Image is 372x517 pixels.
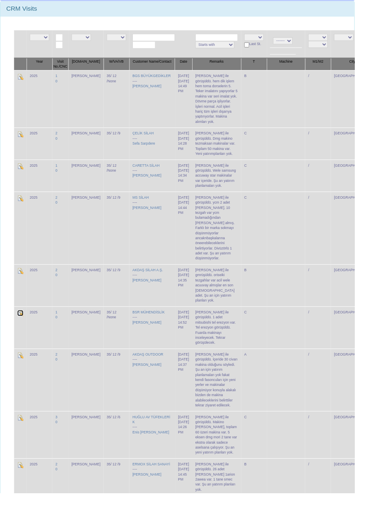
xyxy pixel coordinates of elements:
[320,73,347,134] td: /
[72,201,109,277] td: [PERSON_NAME]
[202,201,253,277] td: [PERSON_NAME] ile görüşüldü. ycm 2 adet [PERSON_NAME]. 10 tezgah var ycm bulamadığından [PERSON_N...
[28,321,55,365] td: 2025
[139,138,161,142] a: ÇELİK SİLAH
[18,484,25,491] img: Edit
[18,435,25,441] img: Edit
[187,143,198,159] div: [DATE] 14:28 PM
[18,204,25,211] img: Edit
[139,435,179,444] a: HUĞLU AV TÜFEKLERİ K
[202,134,253,167] td: [PERSON_NAME] ile görüşüldü. Dmg makino tezmaksan makinalar var. Toplam 50 makina var. Yeni yatır...
[18,369,25,376] img: Edit
[184,61,202,74] th: Date
[18,171,25,177] img: Edit
[136,167,184,201] td: ----
[139,292,169,296] a: [PERSON_NAME]
[139,205,156,209] a: MS SİLAH
[184,321,202,365] td: [DATE]
[320,431,347,481] td: /
[187,210,198,226] div: [DATE] 14:44 PM
[139,77,179,82] a: BGS BÜYÜKGEDİKLER
[58,440,60,444] a: 0
[18,325,25,331] img: Edit
[58,485,60,489] a: 2
[28,201,55,277] td: 2025
[253,32,280,61] td: Last St.
[72,431,109,481] td: [PERSON_NAME]
[55,61,72,74] th: Visit No./CNC
[187,490,198,506] div: [DATE] 14:45 PM
[253,167,280,201] td: C
[253,134,280,167] td: C
[202,431,253,481] td: [PERSON_NAME] ile görüşüldü. Makino [PERSON_NAME], toplam 60 üzeri makina var. 5 eksen dmg mori 2...
[58,490,60,494] a: 0
[253,431,280,481] td: C
[253,201,280,277] td: C
[184,277,202,321] td: [DATE]
[28,167,55,201] td: 2025
[202,321,253,365] td: [PERSON_NAME] ile görüşüldü. 1 adet mitsubishi tel erezyon var. Tel erezyon görüşüldü. Fuarda mak...
[58,435,60,439] a: 3
[139,451,177,455] a: Enis [PERSON_NAME]
[58,83,60,87] a: 0
[136,277,184,321] td: ----
[187,82,198,98] div: [DATE] 14:49 PM
[320,277,347,321] td: /
[184,431,202,481] td: [DATE]
[253,73,280,134] td: B
[58,325,60,329] a: 1
[184,73,202,134] td: [DATE]
[139,88,169,92] a: [PERSON_NAME]
[58,375,60,379] a: 0
[58,210,60,214] a: 0
[28,277,55,321] td: 2025
[184,365,202,431] td: [DATE]
[72,365,109,431] td: [PERSON_NAME]
[139,485,178,489] a: ERMOX SİLAH SANAYİ
[109,201,136,277] td: 35/ 12 /9
[320,201,347,277] td: /
[58,331,60,335] a: 0
[320,134,347,167] td: /
[58,143,60,147] a: 0
[253,321,280,365] td: C
[109,365,136,431] td: 35/ 12 /9
[28,134,55,167] td: 2025
[139,325,173,329] a: BSR MÜHENDİSLİK
[184,201,202,277] td: [DATE]
[18,77,25,84] img: Edit
[139,495,169,499] a: [PERSON_NAME]
[109,73,136,134] td: 35/ 12 /None
[109,277,136,321] td: 35/ 12 /9
[253,61,280,74] th: T
[72,277,109,321] td: [PERSON_NAME]
[139,370,171,374] a: AKDAŞ OUTDOOR
[320,167,347,201] td: /
[72,134,109,167] td: [PERSON_NAME]
[28,431,55,481] td: 2025
[58,286,60,290] a: 0
[58,370,60,374] a: 2
[18,137,25,144] img: Edit
[72,61,109,74] th: [DOMAIN_NAME]
[7,5,365,13] h3: CRM Visits
[202,365,253,431] td: [PERSON_NAME] ile görüşüldü. İçeride 30 civarı makina olduğunu söyledi. Şu an için yatırım planla...
[139,182,169,186] a: [PERSON_NAME]
[109,61,136,74] th: W/VA/VB
[136,134,184,167] td: ----
[187,286,198,302] div: [DATE] 14:35 PM
[136,321,184,365] td: ----
[202,73,253,134] td: [PERSON_NAME] ile görüşüldü. hem dik işlem hem torna dorselerin 5. Teker imalatını yapıyorlar 5 m...
[72,321,109,365] td: [PERSON_NAME]
[253,365,280,431] td: A
[187,330,198,346] div: [DATE] 14:52 PM
[28,73,55,134] td: 2025
[28,61,55,74] th: Year
[139,380,169,384] a: [PERSON_NAME]
[320,321,347,365] td: /
[136,73,184,134] td: ----
[139,148,163,152] a: Sefa Sarpdere
[72,167,109,201] td: [PERSON_NAME]
[72,73,109,134] td: [PERSON_NAME]
[58,171,60,175] a: 1
[136,431,184,481] td: ----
